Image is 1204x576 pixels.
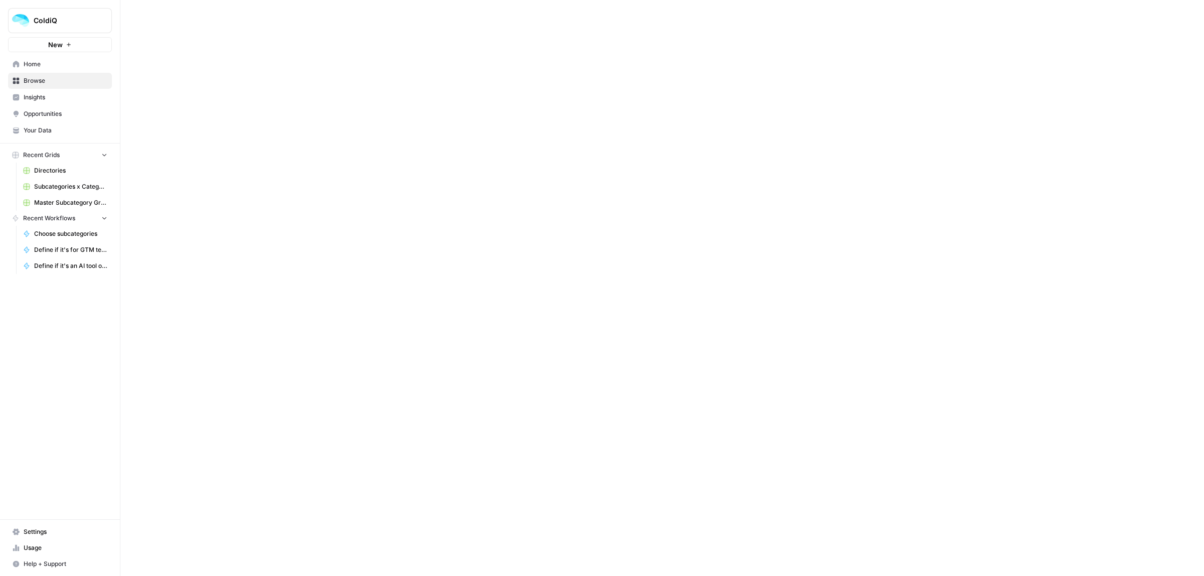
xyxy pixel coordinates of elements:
[8,89,112,105] a: Insights
[8,8,112,33] button: Workspace: ColdiQ
[19,258,112,274] a: Define if it's an AI tool or not?
[34,166,107,175] span: Directories
[8,540,112,556] a: Usage
[24,559,107,568] span: Help + Support
[8,556,112,572] button: Help + Support
[12,12,30,30] img: ColdiQ Logo
[34,198,107,207] span: Master Subcategory Grid View (1).csv
[24,93,107,102] span: Insights
[8,106,112,122] a: Opportunities
[8,37,112,52] button: New
[48,40,63,50] span: New
[23,214,75,223] span: Recent Workflows
[24,60,107,69] span: Home
[19,242,112,258] a: Define if it's for GTM teams?
[23,151,60,160] span: Recent Grids
[19,179,112,195] a: Subcategories x Categories
[34,261,107,270] span: Define if it's an AI tool or not?
[34,16,94,26] span: ColdiQ
[24,126,107,135] span: Your Data
[24,76,107,85] span: Browse
[8,56,112,72] a: Home
[24,527,107,536] span: Settings
[24,109,107,118] span: Opportunities
[8,148,112,163] button: Recent Grids
[19,195,112,211] a: Master Subcategory Grid View (1).csv
[8,524,112,540] a: Settings
[8,122,112,138] a: Your Data
[34,229,107,238] span: Choose subcategories
[34,182,107,191] span: Subcategories x Categories
[34,245,107,254] span: Define if it's for GTM teams?
[24,543,107,552] span: Usage
[19,226,112,242] a: Choose subcategories
[8,73,112,89] a: Browse
[19,163,112,179] a: Directories
[8,211,112,226] button: Recent Workflows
